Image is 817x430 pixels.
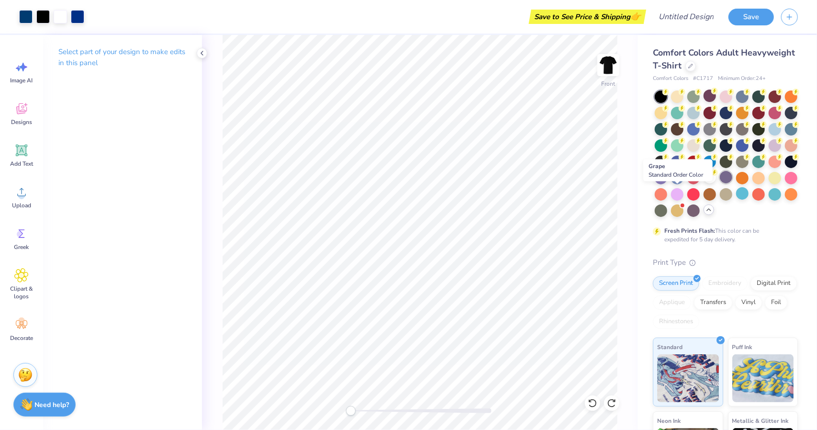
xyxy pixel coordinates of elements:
[657,354,719,402] img: Standard
[602,79,616,88] div: Front
[664,226,782,244] div: This color can be expedited for 5 day delivery.
[6,285,37,300] span: Clipart & logos
[702,276,748,291] div: Embroidery
[750,276,797,291] div: Digital Print
[11,118,32,126] span: Designs
[728,9,774,25] button: Save
[643,159,713,181] div: Grape
[653,276,699,291] div: Screen Print
[649,171,703,179] span: Standard Order Color
[732,342,752,352] span: Puff Ink
[657,342,683,352] span: Standard
[346,406,356,416] div: Accessibility label
[718,75,766,83] span: Minimum Order: 24 +
[599,56,618,75] img: Front
[693,75,713,83] span: # C1717
[35,400,69,409] strong: Need help?
[653,75,688,83] span: Comfort Colors
[12,202,31,209] span: Upload
[765,295,787,310] div: Foil
[10,160,33,168] span: Add Text
[664,227,715,235] strong: Fresh Prints Flash:
[657,416,681,426] span: Neon Ink
[14,243,29,251] span: Greek
[10,334,33,342] span: Decorate
[58,46,187,68] p: Select part of your design to make edits in this panel
[630,11,641,22] span: 👉
[735,295,762,310] div: Vinyl
[653,295,691,310] div: Applique
[11,77,33,84] span: Image AI
[653,315,699,329] div: Rhinestones
[732,354,794,402] img: Puff Ink
[531,10,644,24] div: Save to See Price & Shipping
[694,295,732,310] div: Transfers
[651,7,721,26] input: Untitled Design
[653,257,798,268] div: Print Type
[732,416,789,426] span: Metallic & Glitter Ink
[653,47,795,71] span: Comfort Colors Adult Heavyweight T-Shirt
